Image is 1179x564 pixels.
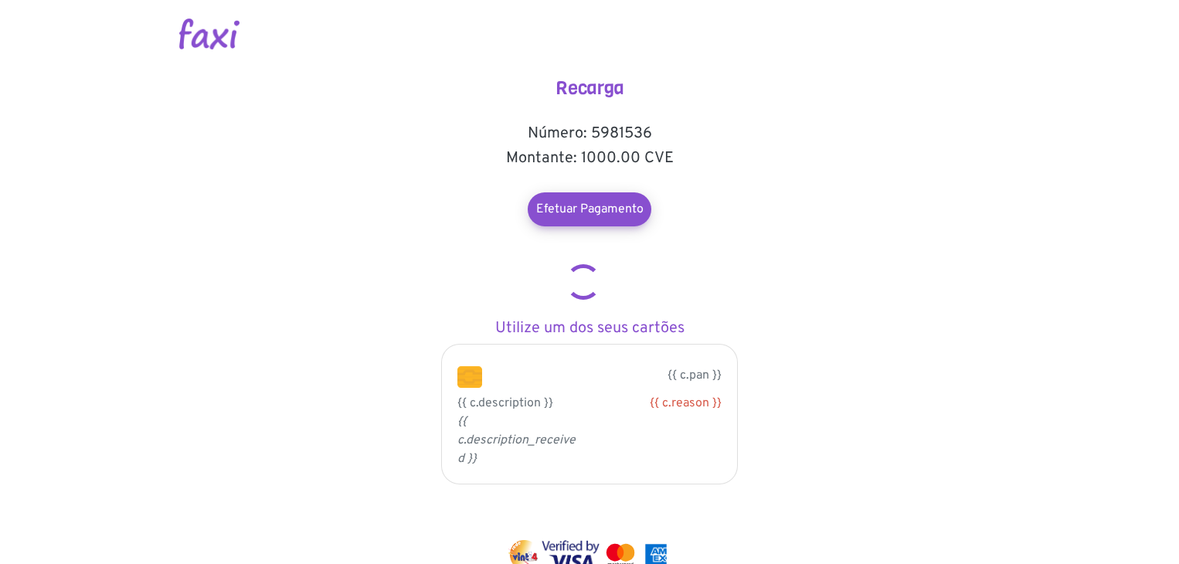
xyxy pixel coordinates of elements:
i: {{ c.description_received }} [457,414,576,467]
h5: Utilize um dos seus cartões [435,319,744,338]
h5: Montante: 1000.00 CVE [435,149,744,168]
div: {{ c.reason }} [601,394,722,413]
h4: Recarga [435,77,744,100]
h5: Número: 5981536 [435,124,744,143]
p: {{ c.pan }} [505,366,722,385]
a: Efetuar Pagamento [528,192,651,226]
span: {{ c.description }} [457,396,553,411]
img: chip.png [457,366,482,388]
